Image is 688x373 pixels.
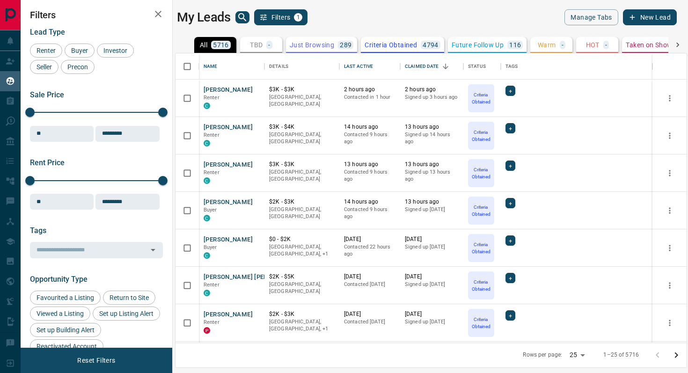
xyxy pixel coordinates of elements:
span: Opportunity Type [30,275,88,284]
div: Reactivated Account [30,339,103,353]
div: Tags [501,53,652,80]
div: + [505,198,515,208]
p: 14 hours ago [344,123,395,131]
p: Criteria Obtained [469,166,493,180]
span: Sale Price [30,90,64,99]
div: Favourited a Listing [30,291,101,305]
p: Criteria Obtained [469,316,493,330]
div: Status [468,53,486,80]
span: Favourited a Listing [33,294,97,301]
p: Signed up 3 hours ago [405,94,459,101]
div: Details [264,53,339,80]
span: + [509,273,512,283]
p: Toronto [269,243,335,258]
button: [PERSON_NAME] [PERSON_NAME] [204,273,303,282]
p: Contacted 9 hours ago [344,168,395,183]
span: Lead Type [30,28,65,37]
span: + [509,311,512,320]
span: Buyer [204,207,217,213]
p: [DATE] [344,310,395,318]
h1: My Leads [177,10,231,25]
p: HOT [586,42,600,48]
p: $2K - $3K [269,198,335,206]
button: more [663,166,677,180]
button: Sort [439,60,452,73]
div: + [505,310,515,321]
p: Contacted in 1 hour [344,94,395,101]
h2: Filters [30,9,163,21]
div: + [505,123,515,133]
p: [GEOGRAPHIC_DATA], [GEOGRAPHIC_DATA] [269,94,335,108]
div: condos.ca [204,215,210,221]
p: Signed up [DATE] [405,281,459,288]
div: + [505,161,515,171]
p: - [268,42,270,48]
p: $2K - $3K [269,310,335,318]
p: Just Browsing [290,42,334,48]
p: Criteria Obtained [469,278,493,293]
p: Rows per page: [523,351,562,359]
button: more [663,129,677,143]
div: Precon [61,60,95,74]
button: more [663,91,677,105]
p: Future Follow Up [452,42,504,48]
button: [PERSON_NAME] [204,86,253,95]
p: [GEOGRAPHIC_DATA], [GEOGRAPHIC_DATA] [269,168,335,183]
p: 2 hours ago [405,86,459,94]
button: [PERSON_NAME] [204,235,253,244]
p: Criteria Obtained [469,204,493,218]
div: Investor [97,44,134,58]
span: 1 [295,14,301,21]
button: Filters1 [254,9,308,25]
span: Investor [100,47,131,54]
div: property.ca [204,327,210,334]
p: Warm [538,42,556,48]
p: Criteria Obtained [365,42,417,48]
button: more [663,204,677,218]
span: Renter [204,282,220,288]
p: 13 hours ago [344,161,395,168]
p: $3K - $4K [269,123,335,131]
button: [PERSON_NAME] [204,123,253,132]
button: Go to next page [667,346,686,365]
div: Name [199,53,264,80]
span: Renter [204,95,220,101]
p: Toronto [269,318,335,333]
p: 13 hours ago [405,161,459,168]
p: 13 hours ago [405,198,459,206]
p: $3K - $3K [269,161,335,168]
button: New Lead [623,9,677,25]
p: Criteria Obtained [469,91,493,105]
span: Set up Listing Alert [96,310,157,317]
p: 13 hours ago [405,123,459,131]
div: 25 [566,348,588,362]
span: Renter [204,169,220,176]
span: Set up Building Alert [33,326,98,334]
p: Signed up [DATE] [405,206,459,213]
div: Renter [30,44,62,58]
div: + [505,235,515,246]
div: Claimed Date [400,53,463,80]
p: - [562,42,564,48]
p: Contacted [DATE] [344,281,395,288]
p: Criteria Obtained [469,241,493,255]
p: 4794 [423,42,439,48]
div: Set up Building Alert [30,323,101,337]
p: $3K - $3K [269,86,335,94]
span: Buyer [204,244,217,250]
span: Rent Price [30,158,65,167]
span: + [509,124,512,133]
p: Signed up [DATE] [405,243,459,251]
p: Taken on Showings [626,42,685,48]
div: Claimed Date [405,53,439,80]
button: [PERSON_NAME] [204,198,253,207]
div: condos.ca [204,140,210,146]
button: [PERSON_NAME] [204,310,253,319]
button: more [663,278,677,293]
p: 116 [509,42,521,48]
div: condos.ca [204,252,210,259]
div: Buyer [65,44,95,58]
p: Contacted 22 hours ago [344,243,395,258]
div: Tags [505,53,518,80]
div: condos.ca [204,102,210,109]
